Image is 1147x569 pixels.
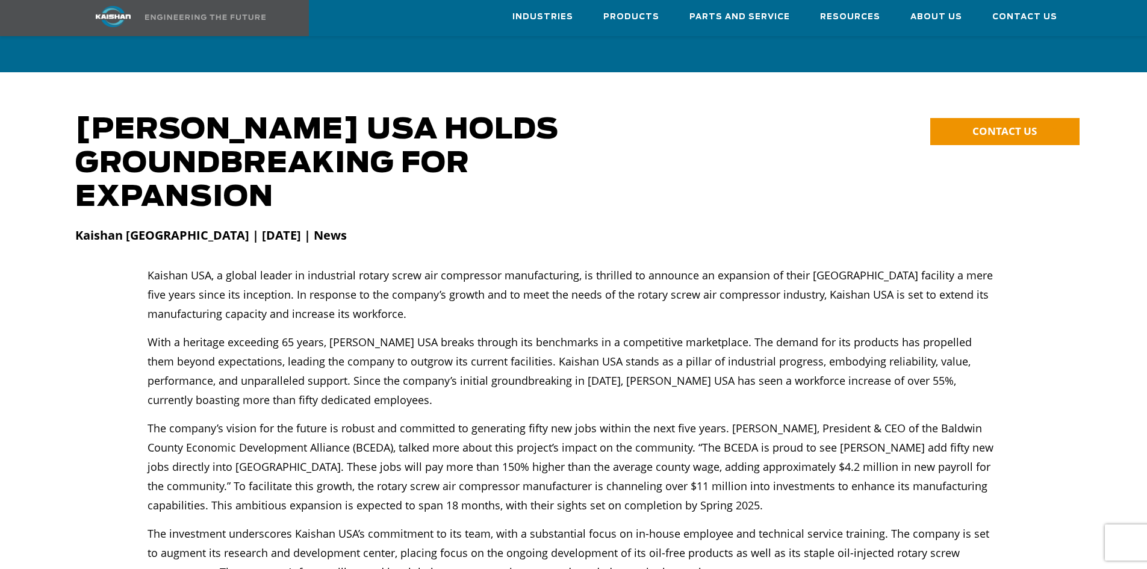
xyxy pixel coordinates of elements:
a: Resources [820,1,880,33]
span: Parts and Service [689,10,790,24]
span: Resources [820,10,880,24]
a: About Us [910,1,962,33]
a: Industries [512,1,573,33]
span: Kaishan USA, a global leader in industrial rotary screw air compressor manufacturing, is thrilled... [148,268,993,321]
img: Engineering the future [145,14,266,20]
span: [PERSON_NAME] USA Holds Groundbreaking for Expansion [75,116,559,212]
img: kaishan logo [68,6,158,27]
span: Products [603,10,659,24]
span: Contact Us [992,10,1057,24]
a: Contact Us [992,1,1057,33]
span: The company’s vision for the future is robust and committed to generating fifty new jobs within t... [148,421,993,512]
strong: Kaishan [GEOGRAPHIC_DATA] | [DATE] | News [75,227,347,243]
span: About Us [910,10,962,24]
span: Industries [512,10,573,24]
span: With a heritage exceeding 65 years, [PERSON_NAME] USA breaks through its benchmarks in a competit... [148,335,972,407]
a: Parts and Service [689,1,790,33]
a: CONTACT US [930,118,1080,145]
span: CONTACT US [972,124,1037,138]
a: Products [603,1,659,33]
